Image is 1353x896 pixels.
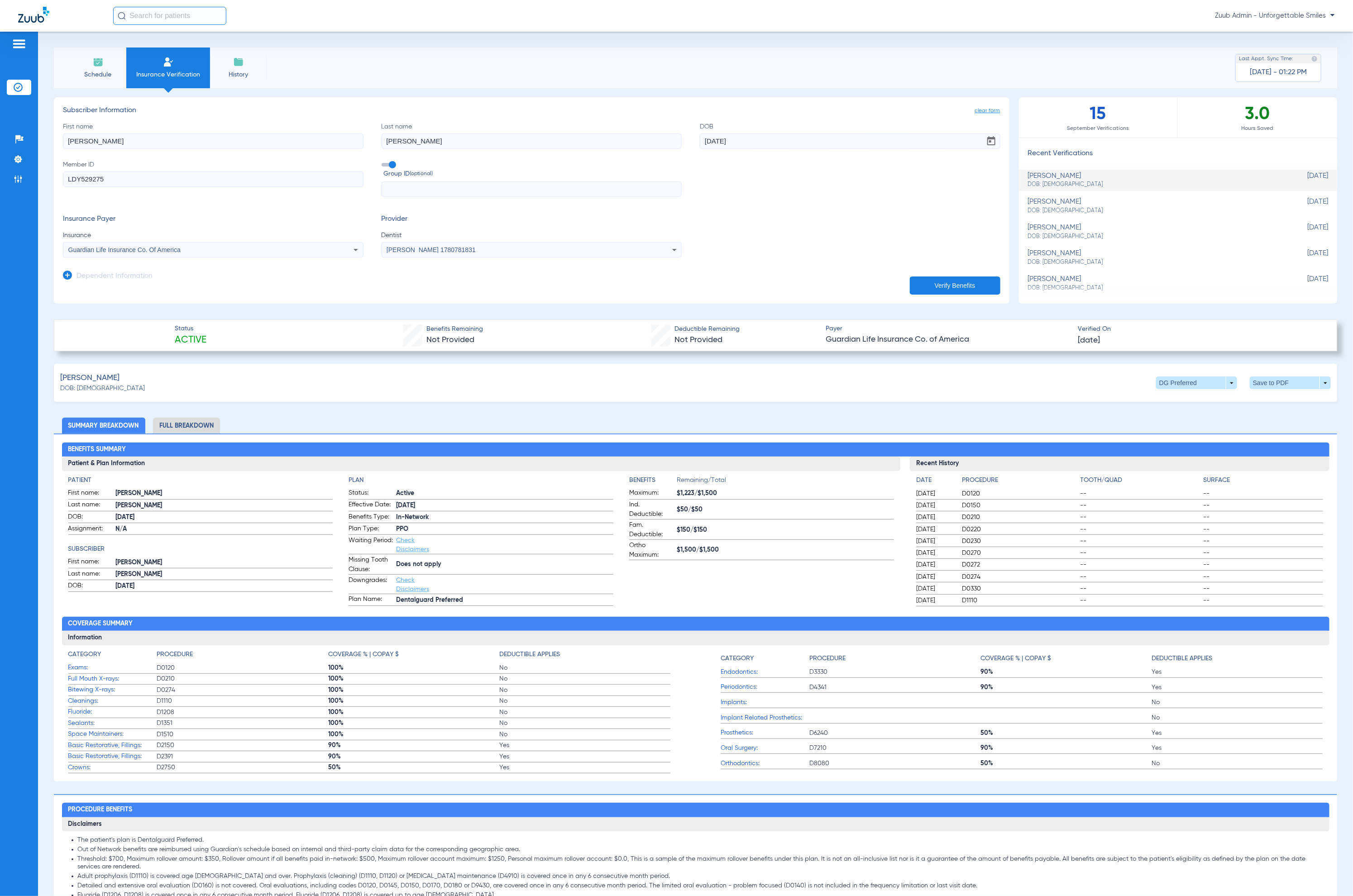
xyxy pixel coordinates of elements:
[116,581,333,591] span: [DATE]
[1028,207,1283,215] span: DOB: [DEMOGRAPHIC_DATA]
[68,719,157,728] span: Sealants:
[1203,548,1323,558] span: --
[499,708,670,717] span: No
[157,752,328,761] span: D2391
[1152,683,1323,692] span: Yes
[1080,525,1200,534] span: --
[1019,97,1178,138] div: 15
[68,476,333,485] app-breakdown-title: Patient
[677,525,894,535] span: $150/$150
[157,650,328,662] app-breakdown-title: Procedure
[809,683,980,692] span: D4341
[499,741,670,750] span: Yes
[60,372,120,384] span: [PERSON_NAME]
[499,696,670,705] span: No
[349,500,393,511] span: Effective Date:
[349,555,393,574] span: Missing Tooth Clause:
[12,38,26,49] img: hamburger-icon
[1215,11,1335,20] span: Zuub Admin - Unforgettable Smiles
[157,730,328,739] span: D1510
[721,667,809,677] span: Endodontics:
[980,759,1152,768] span: 50%
[349,488,393,499] span: Status:
[916,501,954,510] span: [DATE]
[980,667,1152,677] span: 90%
[426,324,483,334] span: Benefits Remaining
[349,536,393,554] span: Waiting Period:
[826,334,1070,345] span: Guardian Life Insurance Co. of America
[629,500,674,519] span: Ind. Deductible:
[1080,489,1200,498] span: --
[63,215,363,224] h3: Insurance Payer
[63,122,363,149] label: First name
[1028,233,1283,241] span: DOB: [DEMOGRAPHIC_DATA]
[916,476,954,485] h4: Date
[396,513,613,522] span: In-Network
[499,763,670,772] span: Yes
[916,476,954,488] app-breakdown-title: Date
[68,663,157,672] span: Exams:
[916,560,954,569] span: [DATE]
[1152,667,1323,677] span: Yes
[721,682,809,692] span: Periodontics:
[68,544,333,554] h4: Subscriber
[962,476,1077,488] app-breakdown-title: Procedure
[962,548,1077,558] span: D0270
[916,596,954,605] span: [DATE]
[980,683,1152,692] span: 90%
[809,729,980,738] span: D6240
[68,500,113,511] span: Last name:
[1028,198,1283,214] div: [PERSON_NAME]
[328,741,499,750] span: 90%
[721,650,809,667] app-breakdown-title: Category
[328,708,499,717] span: 100%
[1203,537,1323,546] span: --
[18,7,49,23] img: Zuub Logo
[1019,124,1178,133] span: September Verifications
[68,512,113,523] span: DOB:
[328,686,499,695] span: 100%
[384,169,682,179] span: Group ID
[1203,501,1323,510] span: --
[629,541,674,560] span: Ortho Maximum:
[76,70,120,79] span: Schedule
[349,595,393,605] span: Plan Name:
[68,488,113,499] span: First name:
[78,872,1323,881] li: Adult prophylaxis (D1110) is covered age [DEMOGRAPHIC_DATA] and over. Prophylaxis (cleaning) (D11...
[68,685,157,695] span: Bitewing X-rays:
[63,106,1000,115] h3: Subscriber Information
[68,557,113,568] span: First name:
[700,122,1000,149] label: DOB
[980,654,1051,663] h4: Coverage % | Copay $
[677,476,894,488] span: Remaining/Total
[1156,377,1237,389] button: DG Preferred
[116,501,333,510] span: [PERSON_NAME]
[62,443,1329,457] h2: Benefits Summary
[910,457,1329,471] h3: Recent History
[175,324,207,334] span: Status
[1152,713,1323,722] span: No
[349,476,613,485] h4: Plan
[962,513,1077,522] span: D0210
[78,855,1323,871] li: Threshold: $700, Maximum rollover amount: $350, Rollover amount if all benefits paid in-network: ...
[157,763,328,772] span: D2750
[1203,489,1323,498] span: --
[1080,476,1200,485] h4: Tooth/Quad
[809,759,980,768] span: D8080
[68,650,101,659] h4: Category
[63,231,363,240] span: Insurance
[1080,548,1200,558] span: --
[157,719,328,728] span: D1351
[116,570,333,579] span: [PERSON_NAME]
[328,663,499,672] span: 100%
[1250,68,1307,77] span: [DATE] - 01:22 PM
[980,650,1152,667] app-breakdown-title: Coverage % | Copay $
[962,596,1077,605] span: D1110
[60,384,145,393] span: DOB: [DEMOGRAPHIC_DATA]
[233,57,244,67] img: History
[387,246,476,253] span: [PERSON_NAME] 1780781831
[113,7,226,25] input: Search for patients
[1152,698,1323,707] span: No
[78,882,1323,890] li: Detailed and extensive oral evaluation (D0160) is not covered. Oral evaluations, including codes ...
